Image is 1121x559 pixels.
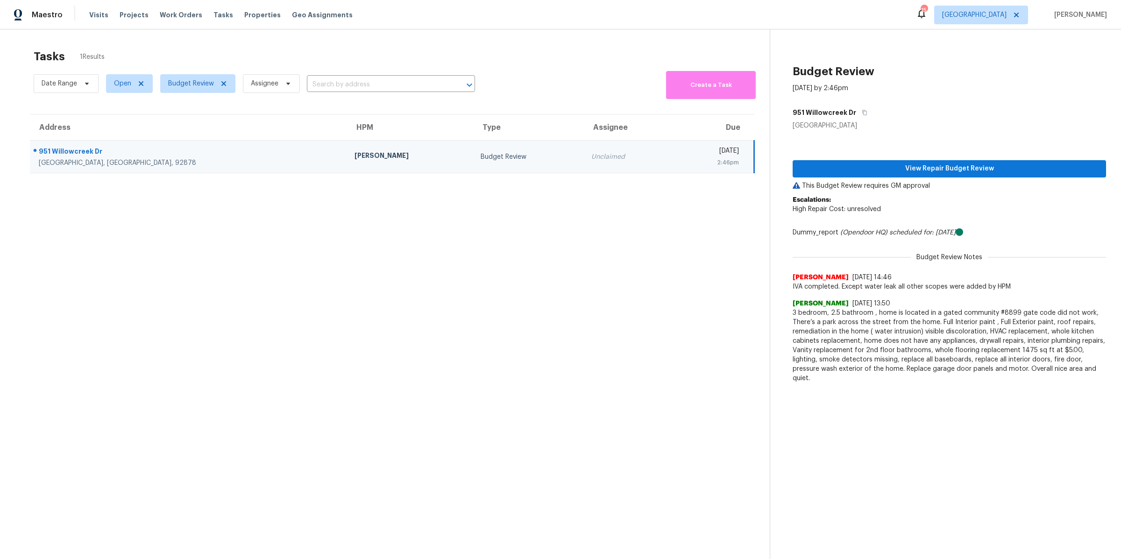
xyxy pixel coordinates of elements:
[251,79,278,88] span: Assignee
[680,146,739,158] div: [DATE]
[793,84,848,93] div: [DATE] by 2:46pm
[473,114,584,141] th: Type
[120,10,149,20] span: Projects
[244,10,281,20] span: Properties
[793,121,1106,130] div: [GEOGRAPHIC_DATA]
[481,152,576,162] div: Budget Review
[39,158,340,168] div: [GEOGRAPHIC_DATA], [GEOGRAPHIC_DATA], 92878
[793,228,1106,237] div: Dummy_report
[852,300,890,307] span: [DATE] 13:50
[856,104,869,121] button: Copy Address
[42,79,77,88] span: Date Range
[793,108,856,117] h5: 951 Willowcreek Dr
[800,163,1099,175] span: View Repair Budget Review
[673,114,754,141] th: Due
[89,10,108,20] span: Visits
[942,10,1007,20] span: [GEOGRAPHIC_DATA]
[347,114,473,141] th: HPM
[793,299,849,308] span: [PERSON_NAME]
[852,274,892,281] span: [DATE] 14:46
[793,181,1106,191] p: This Budget Review requires GM approval
[1050,10,1107,20] span: [PERSON_NAME]
[889,229,956,236] i: scheduled for: [DATE]
[793,197,831,203] b: Escalations:
[114,79,131,88] span: Open
[671,80,751,91] span: Create a Task
[793,67,874,76] h2: Budget Review
[793,282,1106,291] span: IVA completed. Except water leak all other scopes were added by HPM
[793,160,1106,177] button: View Repair Budget Review
[213,12,233,18] span: Tasks
[80,52,105,62] span: 1 Results
[911,253,988,262] span: Budget Review Notes
[39,147,340,158] div: 951 Willowcreek Dr
[463,78,476,92] button: Open
[34,52,65,61] h2: Tasks
[921,6,927,15] div: 15
[30,114,347,141] th: Address
[793,206,881,212] span: High Repair Cost: unresolved
[793,273,849,282] span: [PERSON_NAME]
[355,151,466,163] div: [PERSON_NAME]
[793,308,1106,383] span: 3 bedroom, 2.5 bathroom , home is located in a gated community #8899 gate code did not work, Ther...
[307,78,449,92] input: Search by address
[292,10,353,20] span: Geo Assignments
[168,79,214,88] span: Budget Review
[160,10,202,20] span: Work Orders
[591,152,665,162] div: Unclaimed
[584,114,673,141] th: Assignee
[680,158,739,167] div: 2:46pm
[840,229,887,236] i: (Opendoor HQ)
[32,10,63,20] span: Maestro
[666,71,756,99] button: Create a Task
